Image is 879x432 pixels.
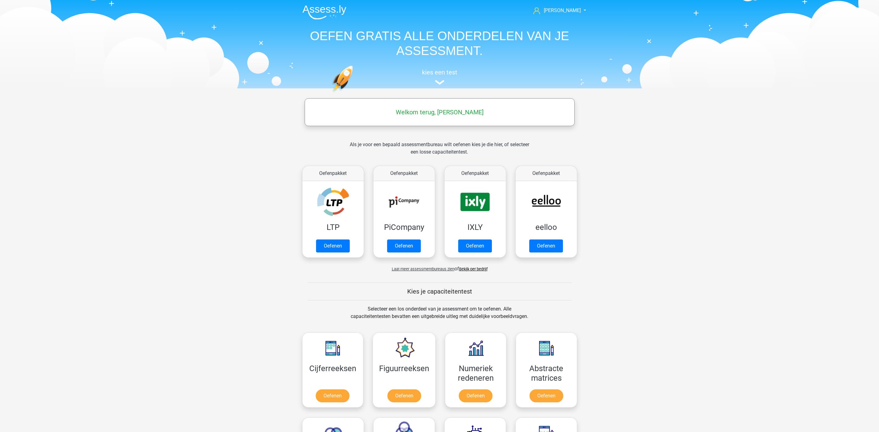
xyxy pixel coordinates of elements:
h5: Welkom terug, [PERSON_NAME] [308,108,572,116]
a: Oefenen [387,239,421,252]
div: of [298,260,582,273]
span: Laat meer assessmentbureaus zien [392,267,454,271]
a: Oefenen [459,389,492,402]
a: Oefenen [530,389,563,402]
img: assessment [435,80,444,85]
a: Oefenen [316,239,350,252]
img: Assessly [302,5,346,19]
a: [PERSON_NAME] [531,7,581,14]
img: oefenen [332,66,377,121]
a: Oefenen [316,389,349,402]
a: Bekijk per bedrijf [459,267,488,271]
a: Oefenen [529,239,563,252]
span: [PERSON_NAME] [544,7,581,13]
h5: Kies je capaciteitentest [308,288,572,295]
a: Oefenen [458,239,492,252]
a: kies een test [298,69,582,85]
h5: kies een test [298,69,582,76]
div: Als je voor een bepaald assessmentbureau wilt oefenen kies je die hier, of selecteer een losse ca... [345,141,534,163]
div: Selecteer een los onderdeel van je assessment om te oefenen. Alle capaciteitentesten bevatten een... [345,305,534,328]
a: Oefenen [387,389,421,402]
h1: OEFEN GRATIS ALLE ONDERDELEN VAN JE ASSESSMENT. [298,28,582,58]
